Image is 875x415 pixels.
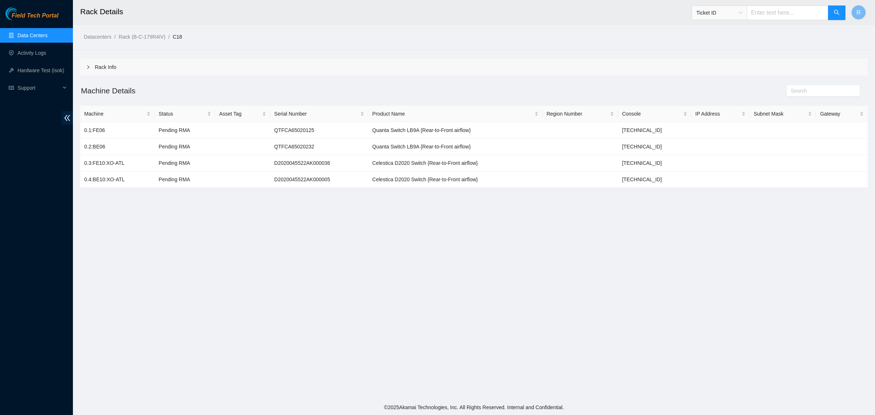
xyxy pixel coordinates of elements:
footer: © 2025 Akamai Technologies, Inc. All Rights Reserved. Internal and Confidential. [73,400,875,415]
span: / [168,34,170,40]
td: Pending RMA [155,155,215,171]
span: Support [17,81,61,95]
span: Ticket ID [696,7,742,18]
button: R [851,5,866,20]
td: Celestica D2020 Switch {Rear-to-Front airflow} [368,155,542,171]
span: right [86,65,90,69]
a: Hardware Test (isok) [17,67,64,73]
td: QTFCA65020232 [270,139,368,155]
span: / [114,34,116,40]
td: Celestica D2020 Switch {Rear-to-Front airflow} [368,171,542,188]
td: Quanta Switch LB9A {Rear-to-Front airflow} [368,122,542,139]
td: 0.3:FE10:XO-ATL [80,155,155,171]
td: Pending RMA [155,139,215,155]
a: Activity Logs [17,50,46,56]
span: search [834,9,840,16]
td: Pending RMA [155,171,215,188]
td: [TECHNICAL_ID] [618,155,691,171]
td: 0.1:FE06 [80,122,155,139]
a: Data Centers [17,32,47,38]
td: [TECHNICAL_ID] [618,171,691,188]
td: Quanta Switch LB9A {Rear-to-Front airflow} [368,139,542,155]
button: search [828,5,845,20]
a: C18 [173,34,182,40]
td: [TECHNICAL_ID] [618,122,691,139]
img: Akamai Technologies [5,7,37,20]
td: 0.4:BE10:XO-ATL [80,171,155,188]
td: Pending RMA [155,122,215,139]
span: read [9,85,14,90]
td: D2020045522AK000036 [270,155,368,171]
span: Field Tech Portal [12,12,58,19]
a: Datacenters [84,34,111,40]
td: [TECHNICAL_ID] [618,139,691,155]
span: R [856,8,861,17]
td: D2020045522AK000005 [270,171,368,188]
input: Search [791,87,850,95]
h2: Machine Details [80,85,671,97]
a: Akamai TechnologiesField Tech Portal [5,13,58,23]
div: Rack Info [80,59,868,75]
span: double-left [62,111,73,125]
input: Enter text here... [747,5,828,20]
td: 0.2:BE06 [80,139,155,155]
a: Rack (B-C-179R4IV) [118,34,165,40]
td: QTFCA65020125 [270,122,368,139]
